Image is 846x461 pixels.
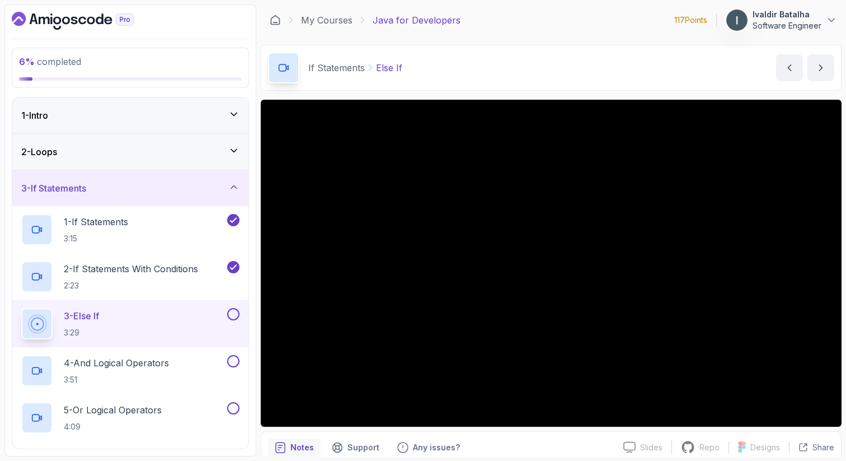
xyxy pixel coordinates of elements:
[807,54,834,81] button: next content
[261,100,842,427] iframe: 3 - Else If
[21,109,48,122] h3: 1 - Intro
[21,355,239,387] button: 4-And Logical Operators3:51
[325,439,386,457] button: Support button
[750,442,780,453] p: Designs
[308,61,365,74] p: If Statements
[699,442,720,453] p: Repo
[21,261,239,292] button: 2-If Statements With Conditions2:23
[301,13,352,27] a: My Courses
[21,402,239,434] button: 5-Or Logical Operators4:09
[64,309,99,323] p: 3 - Else If
[789,442,834,453] button: Share
[21,214,239,245] button: 1-If Statements3:15
[12,170,248,206] button: 3-If Statements
[268,439,321,457] button: notes button
[347,442,379,453] p: Support
[726,10,748,31] img: user profile image
[64,280,198,291] p: 2:23
[64,403,162,417] p: 5 - Or Logical Operators
[270,15,281,26] a: Dashboard
[21,181,86,195] h3: 3 - If Statements
[640,442,662,453] p: Slides
[812,442,834,453] p: Share
[753,20,821,31] p: Software Engineer
[64,262,198,276] p: 2 - If Statements With Conditions
[12,134,248,170] button: 2-Loops
[726,9,837,31] button: user profile imageIvaldir BatalhaSoftware Engineer
[19,56,35,67] span: 6 %
[674,15,707,26] p: 117 Points
[64,233,128,244] p: 3:15
[373,13,460,27] p: Java for Developers
[19,56,81,67] span: completed
[413,442,460,453] p: Any issues?
[64,421,162,432] p: 4:09
[21,145,57,159] h3: 2 - Loops
[12,12,159,30] a: Dashboard
[64,356,169,370] p: 4 - And Logical Operators
[64,374,169,385] p: 3:51
[290,442,314,453] p: Notes
[776,54,803,81] button: previous content
[64,215,128,229] p: 1 - If Statements
[753,9,821,20] p: Ivaldir Batalha
[12,97,248,133] button: 1-Intro
[21,308,239,339] button: 3-Else If3:29
[64,327,99,338] p: 3:29
[376,61,402,74] p: Else If
[391,439,467,457] button: Feedback button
